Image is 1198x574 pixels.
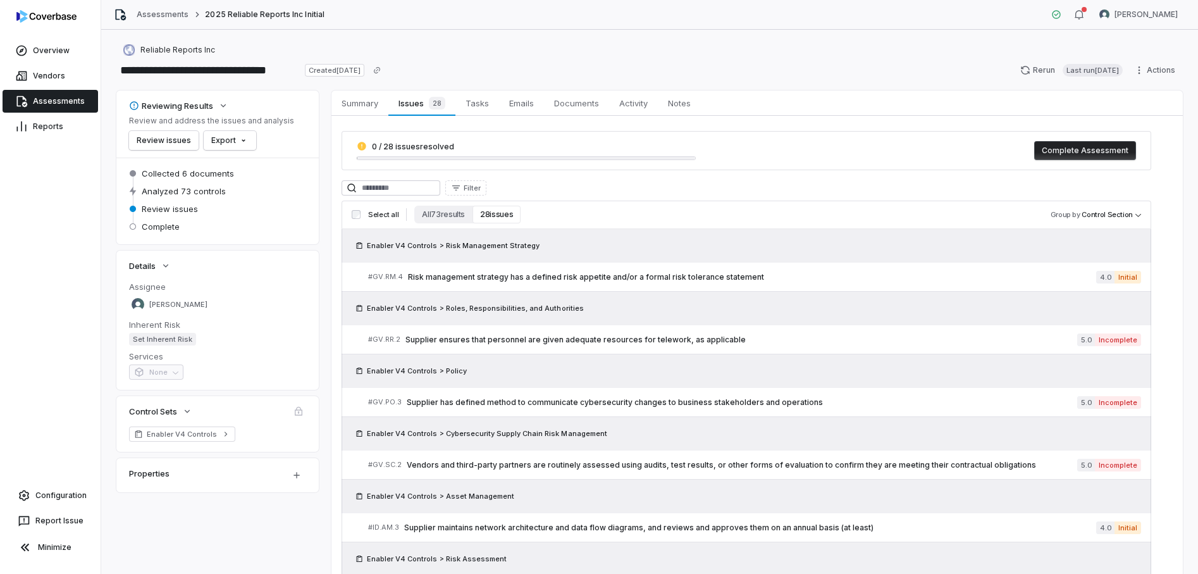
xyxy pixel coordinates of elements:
[1095,334,1141,346] span: Incomplete
[368,523,399,532] span: # ID.AM.3
[352,210,361,219] input: Select all
[129,333,196,346] span: Set Inherent Risk
[147,429,218,439] span: Enabler V4 Controls
[129,281,306,292] dt: Assignee
[393,94,450,112] span: Issues
[368,335,400,344] span: # GV.RR.2
[367,366,467,376] span: Enabler V4 Controls > Policy
[1013,61,1130,80] button: RerunLast run[DATE]
[129,131,199,150] button: Review issues
[119,39,219,61] button: https://reliablereports.com/Reliable Reports Inc
[204,131,256,150] button: Export
[1092,5,1185,24] button: Sean Wozniak avatar[PERSON_NAME]
[445,180,486,196] button: Filter
[142,221,180,232] span: Complete
[407,460,1077,470] span: Vendors and third-party partners are routinely assessed using audits, test results, or other form...
[1051,210,1080,219] span: Group by
[368,513,1141,542] a: #ID.AM.3Supplier maintains network architecture and data flow diagrams, and reviews and approves ...
[1095,459,1141,471] span: Incomplete
[367,428,607,439] span: Enabler V4 Controls > Cybersecurity Supply Chain Risk Management
[129,351,306,362] dt: Services
[3,39,98,62] a: Overview
[367,554,507,564] span: Enabler V4 Controls > Risk Assessment
[129,427,235,442] a: Enabler V4 Controls
[1095,396,1141,409] span: Incomplete
[142,168,234,179] span: Collected 6 documents
[1130,61,1183,80] button: Actions
[149,300,207,309] span: [PERSON_NAME]
[405,335,1077,345] span: Supplier ensures that personnel are given adequate resources for telework, as applicable
[132,298,144,311] img: Sean Wozniak avatar
[205,9,324,20] span: 2025 Reliable Reports Inc Initial
[1077,396,1095,409] span: 5.0
[129,116,294,126] p: Review and address the issues and analysis
[367,491,514,501] span: Enabler V4 Controls > Asset Management
[142,185,226,197] span: Analyzed 73 controls
[137,9,188,20] a: Assessments
[368,397,402,407] span: # GV.PO.3
[129,406,177,417] span: Control Sets
[472,206,521,223] button: 28 issues
[464,184,481,193] span: Filter
[125,254,175,277] button: Details
[407,397,1077,408] span: Supplier has defined method to communicate cybersecurity changes to business stakeholders and ope...
[414,206,472,223] button: All 73 results
[404,523,1096,533] span: Supplier maintains network architecture and data flow diagrams, and reviews and approves them on ...
[129,319,306,330] dt: Inherent Risk
[16,10,77,23] img: logo-D7KZi-bG.svg
[1034,141,1136,160] button: Complete Assessment
[1115,9,1178,20] span: [PERSON_NAME]
[305,64,364,77] span: Created [DATE]
[368,210,398,220] span: Select all
[368,272,403,282] span: # GV.RM.4
[614,95,653,111] span: Activity
[1115,521,1141,534] span: Initial
[337,95,383,111] span: Summary
[129,100,213,111] div: Reviewing Results
[368,388,1141,416] a: #GV.PO.3Supplier has defined method to communicate cybersecurity changes to business stakeholders...
[504,95,539,111] span: Emails
[663,95,696,111] span: Notes
[368,325,1141,354] a: #GV.RR.2Supplier ensures that personnel are given adequate resources for telework, as applicable5...
[366,59,388,82] button: Copy link
[1115,271,1141,284] span: Initial
[3,90,98,113] a: Assessments
[549,95,604,111] span: Documents
[368,460,402,470] span: # GV.SC.2
[1096,271,1115,284] span: 4.0
[372,142,454,151] span: 0 / 28 issues resolved
[1099,9,1109,20] img: Sean Wozniak avatar
[5,535,96,560] button: Minimize
[367,240,540,251] span: Enabler V4 Controls > Risk Management Strategy
[142,203,198,215] span: Review issues
[125,400,196,423] button: Control Sets
[140,45,215,55] span: Reliable Reports Inc
[1077,459,1095,471] span: 5.0
[3,65,98,87] a: Vendors
[368,263,1141,291] a: #GV.RM.4Risk management strategy has a defined risk appetite and/or a formal risk tolerance state...
[125,94,232,117] button: Reviewing Results
[408,272,1096,282] span: Risk management strategy has a defined risk appetite and/or a formal risk tolerance statement
[1077,334,1095,346] span: 5.0
[367,303,584,313] span: Enabler V4 Controls > Roles, Responsibilities, and Authorities
[129,260,156,271] span: Details
[460,95,494,111] span: Tasks
[1063,64,1123,77] span: Last run [DATE]
[429,97,445,109] span: 28
[3,115,98,138] a: Reports
[5,484,96,507] a: Configuration
[368,451,1141,479] a: #GV.SC.2Vendors and third-party partners are routinely assessed using audits, test results, or ot...
[5,509,96,532] button: Report Issue
[1096,521,1115,534] span: 4.0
